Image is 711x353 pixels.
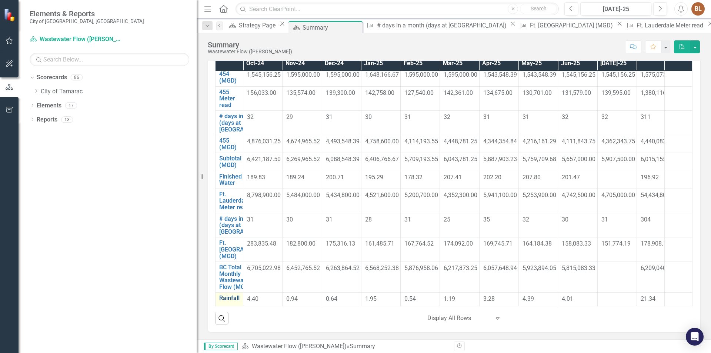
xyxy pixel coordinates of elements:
[350,343,375,350] div: Summary
[326,216,333,223] span: 31
[71,74,83,81] div: 86
[247,216,254,223] span: 31
[219,191,250,211] a: Ft. Lauderdale Meter read
[523,192,556,199] span: 5,253,900.00
[444,264,477,272] span: 6,217,873.25
[208,49,292,54] div: Wastewater Flow ([PERSON_NAME])
[236,3,559,16] input: Search ClearPoint...
[641,174,659,181] span: 196.92
[219,71,239,84] a: 454 (MGD)
[483,295,495,302] span: 3.28
[404,71,438,78] span: 1,595,000.00
[365,89,394,96] span: 142,758.00
[41,87,197,96] a: City of Tamarac
[286,89,316,96] span: 135,574.00
[365,216,372,223] span: 28
[404,295,416,302] span: 0.54
[562,71,595,78] span: 1,545,156.25
[247,295,258,302] span: 4.40
[686,328,704,346] div: Open Intercom Messenger
[219,295,240,302] a: Rainfall
[61,116,73,123] div: 13
[326,174,344,181] span: 200.71
[483,240,513,247] span: 169,745.71
[641,295,655,302] span: 21.34
[365,295,377,302] span: 1.95
[219,264,251,290] a: BC Total Monthly Wastewater Flow (MGD)
[641,264,674,272] span: 6,209,040.34
[601,71,635,78] span: 1,545,156.25
[530,21,615,30] div: Ft. [GEOGRAPHIC_DATA] (MGD)
[219,173,242,186] a: Finished Water
[583,5,649,14] div: [DATE]-25
[216,171,243,189] td: Double-Click to Edit Right Click for Context Menu
[523,240,552,247] span: 164,184.38
[641,138,674,145] span: 4,440,082.36
[483,156,517,163] span: 5,887,903.23
[404,138,438,145] span: 4,114,193.55
[641,89,674,96] span: 1,380,116.00
[326,156,360,163] span: 6,088,548.39
[37,116,57,124] a: Reports
[365,138,399,145] span: 4,758,600.00
[326,295,337,302] span: 0.64
[377,21,508,30] div: # days in a month (days at [GEOGRAPHIC_DATA])
[286,264,320,272] span: 6,452,765.52
[37,101,61,110] a: Elements
[241,342,448,351] div: »
[444,174,462,181] span: 207.41
[247,89,276,96] span: 156,033.00
[404,174,423,181] span: 178.32
[562,240,591,247] span: 158,083.33
[247,240,276,247] span: 283,835.48
[601,89,631,96] span: 139,595.00
[523,295,534,302] span: 4.39
[691,2,705,16] button: BL
[523,89,552,96] span: 130,701.00
[219,113,278,133] a: # days in a month (days at [GEOGRAPHIC_DATA])
[30,35,122,44] a: Wastewater Flow ([PERSON_NAME])
[216,189,243,213] td: Double-Click to Edit Right Click for Context Menu
[562,216,568,223] span: 30
[326,89,355,96] span: 139,300.00
[562,192,595,199] span: 4,742,500.00
[219,155,241,168] a: Subtotal (MGD)
[601,192,635,199] span: 4,705,000.00
[65,102,77,109] div: 17
[365,264,399,272] span: 6,568,252.38
[216,69,243,86] td: Double-Click to Edit Right Click for Context Menu
[365,240,394,247] span: 161,485.71
[531,6,547,11] span: Search
[286,174,304,181] span: 189.24
[520,4,557,14] button: Search
[247,192,281,199] span: 8,798,900.00
[641,216,651,223] span: 304
[624,21,705,30] a: Ft. Lauderdale Meter read
[326,192,360,199] span: 5,434,800.00
[239,21,278,30] div: Strategy Page
[562,264,595,272] span: 5,815,083.33
[641,192,678,199] span: 54,434,800.00
[247,174,265,181] span: 189.83
[204,343,238,350] span: By Scorecard
[518,21,615,30] a: Ft. [GEOGRAPHIC_DATA] (MGD)
[216,86,243,111] td: Double-Click to Edit Right Click for Context Menu
[601,216,608,223] span: 31
[404,156,438,163] span: 5,709,193.55
[404,113,411,120] span: 31
[326,264,360,272] span: 6,263,864.52
[562,89,591,96] span: 131,579.00
[483,264,517,272] span: 6,057,648.94
[247,113,254,120] span: 32
[247,156,281,163] span: 6,421,187.50
[444,192,477,199] span: 4,352,300.00
[216,135,243,153] td: Double-Click to Edit Right Click for Context Menu
[404,192,438,199] span: 5,200,700.00
[404,89,434,96] span: 127,540.00
[216,237,243,262] td: Double-Click to Edit Right Click for Context Menu
[641,156,674,163] span: 6,015,155.58
[562,138,595,145] span: 4,111,843.75
[286,113,293,120] span: 29
[247,71,281,78] span: 1,545,156.25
